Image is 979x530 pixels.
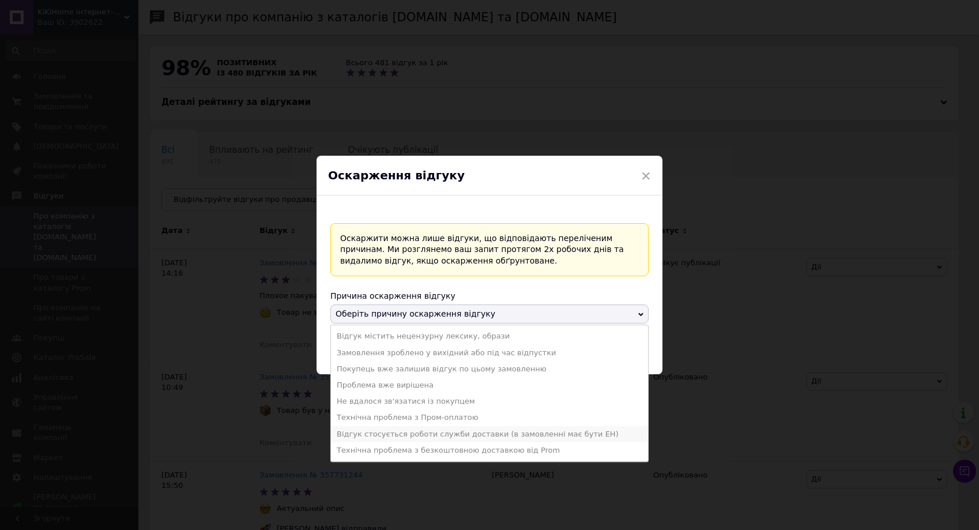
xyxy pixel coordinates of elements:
[331,328,648,344] li: Відгук містить нецензурну лексику, образи
[331,361,648,377] li: Покупець вже залишив відгук по цьому замовленню
[317,156,662,196] div: Оскарження відгуку
[330,291,455,300] span: Причина оскарження відгуку
[331,442,648,458] li: Технічна проблема з безкоштовною доставкою від Prom
[330,223,649,277] div: Оскаржити можна лише відгуки, що відповідають переліченим причинам. Ми розглянемо ваш запит протя...
[331,377,648,393] li: Проблема вже вирішена
[336,309,495,318] span: Оберіть причину оскарження відгуку
[331,426,648,442] li: Відгук стосується роботи служби доставки (в замовленні має бути ЕН)
[641,166,651,186] span: ×
[331,409,648,426] li: Технічна проблема з Пром-оплатою
[331,345,648,361] li: Замовлення зроблено у вихідний або під час відпустки
[331,393,648,409] li: Не вдалося зв'язатися із покупцем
